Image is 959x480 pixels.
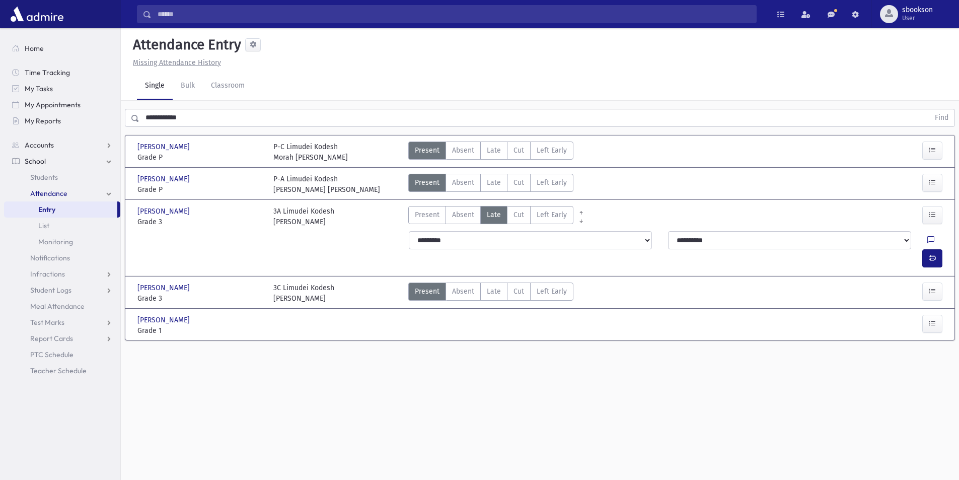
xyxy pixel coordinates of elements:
[4,81,120,97] a: My Tasks
[137,206,192,217] span: [PERSON_NAME]
[4,347,120,363] a: PTC Schedule
[38,221,49,230] span: List
[513,286,524,297] span: Cut
[137,293,263,304] span: Grade 3
[4,137,120,153] a: Accounts
[30,173,58,182] span: Students
[25,44,44,53] span: Home
[408,142,573,163] div: AttTypes
[25,68,70,77] span: Time Tracking
[129,36,241,53] h5: Attendance Entry
[25,100,81,109] span: My Appointments
[152,5,756,23] input: Search
[25,84,53,93] span: My Tasks
[4,113,120,129] a: My Reports
[30,302,85,311] span: Meal Attendance
[408,174,573,195] div: AttTypes
[173,72,203,100] a: Bulk
[38,237,73,246] span: Monitoring
[25,116,61,125] span: My Reports
[537,286,567,297] span: Left Early
[137,325,263,336] span: Grade 1
[30,253,70,262] span: Notifications
[133,58,221,67] u: Missing Attendance History
[537,145,567,156] span: Left Early
[513,177,524,188] span: Cut
[513,210,524,220] span: Cut
[4,282,120,298] a: Student Logs
[8,4,66,24] img: AdmirePro
[4,201,117,218] a: Entry
[487,286,501,297] span: Late
[30,366,87,375] span: Teacher Schedule
[30,269,65,279] span: Infractions
[513,145,524,156] span: Cut
[408,206,573,227] div: AttTypes
[137,283,192,293] span: [PERSON_NAME]
[452,286,474,297] span: Absent
[137,152,263,163] span: Grade P
[4,250,120,266] a: Notifications
[273,142,348,163] div: P-C Limudei Kodesh Morah [PERSON_NAME]
[4,298,120,314] a: Meal Attendance
[137,142,192,152] span: [PERSON_NAME]
[902,14,933,22] span: User
[137,184,263,195] span: Grade P
[452,177,474,188] span: Absent
[25,141,54,150] span: Accounts
[273,206,334,227] div: 3A Limudei Kodesh [PERSON_NAME]
[30,350,73,359] span: PTC Schedule
[929,109,954,126] button: Find
[38,205,55,214] span: Entry
[25,157,46,166] span: School
[4,330,120,347] a: Report Cards
[537,210,567,220] span: Left Early
[408,283,573,304] div: AttTypes
[137,217,263,227] span: Grade 3
[129,58,221,67] a: Missing Attendance History
[203,72,253,100] a: Classroom
[273,283,334,304] div: 3C Limudei Kodesh [PERSON_NAME]
[415,286,439,297] span: Present
[487,145,501,156] span: Late
[137,174,192,184] span: [PERSON_NAME]
[537,177,567,188] span: Left Early
[452,145,474,156] span: Absent
[4,40,120,56] a: Home
[4,169,120,185] a: Students
[4,218,120,234] a: List
[137,72,173,100] a: Single
[30,189,67,198] span: Attendance
[415,210,439,220] span: Present
[415,177,439,188] span: Present
[273,174,380,195] div: P-A Limudei Kodesh [PERSON_NAME] [PERSON_NAME]
[415,145,439,156] span: Present
[4,234,120,250] a: Monitoring
[4,153,120,169] a: School
[902,6,933,14] span: sbookson
[4,185,120,201] a: Attendance
[30,318,64,327] span: Test Marks
[4,314,120,330] a: Test Marks
[4,64,120,81] a: Time Tracking
[4,97,120,113] a: My Appointments
[4,266,120,282] a: Infractions
[4,363,120,379] a: Teacher Schedule
[487,210,501,220] span: Late
[30,334,73,343] span: Report Cards
[487,177,501,188] span: Late
[30,286,71,295] span: Student Logs
[452,210,474,220] span: Absent
[137,315,192,325] span: [PERSON_NAME]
